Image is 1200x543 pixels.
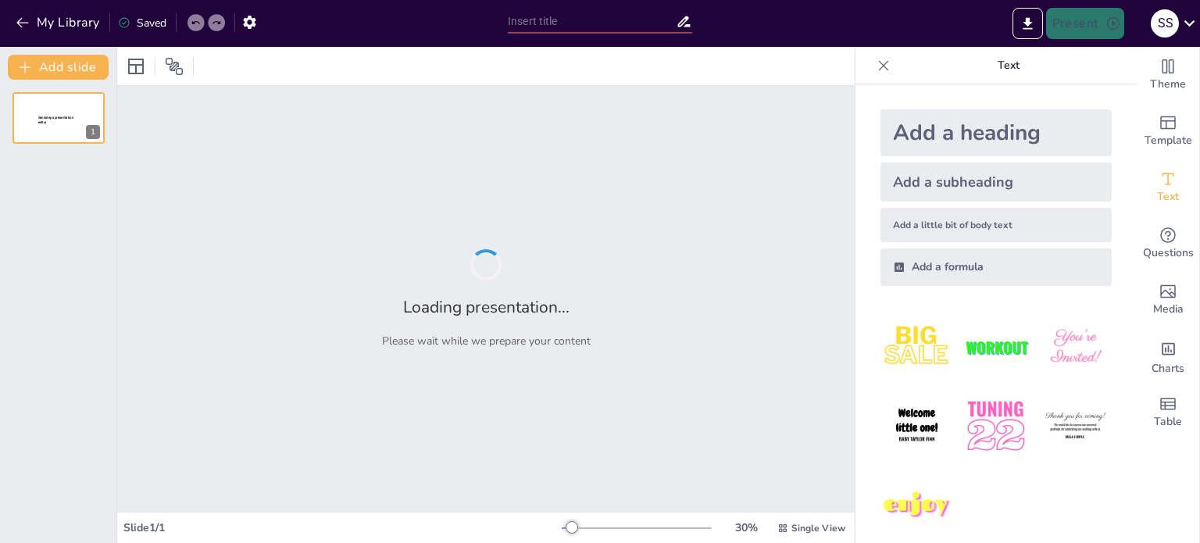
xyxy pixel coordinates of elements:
img: 2.jpeg [959,311,1032,384]
img: 7.jpeg [880,470,953,542]
button: S S [1151,8,1179,39]
span: Charts [1152,360,1184,377]
span: Single View [791,522,845,534]
img: 4.jpeg [880,390,953,463]
div: Add a table [1137,384,1199,441]
span: Template [1145,132,1192,149]
img: 3.jpeg [1039,311,1112,384]
img: 5.jpeg [959,390,1032,463]
div: 1 [86,125,100,139]
div: Add text boxes [1137,159,1199,216]
div: Change the overall theme [1137,47,1199,103]
div: S S [1151,9,1179,38]
span: Media [1153,301,1184,318]
p: Please wait while we prepare your content [382,334,591,348]
p: Text [896,47,1121,84]
div: Add a little bit of body text [880,208,1112,242]
div: Add images, graphics, shapes or video [1137,272,1199,328]
div: 30 % [727,520,765,535]
div: Add a subheading [880,163,1112,202]
button: Add slide [8,55,109,80]
span: Questions [1143,245,1194,262]
div: Add ready made slides [1137,103,1199,159]
h2: Loading presentation... [403,296,570,318]
button: Present [1046,8,1124,39]
img: 1.jpeg [880,311,953,384]
div: Add a heading [880,109,1112,156]
span: Table [1154,413,1182,430]
div: Layout [123,54,148,79]
div: Add charts and graphs [1137,328,1199,384]
div: Slide 1 / 1 [123,520,562,535]
input: Insert title [508,10,676,33]
div: Get real-time input from your audience [1137,216,1199,272]
div: Add a formula [880,248,1112,286]
button: Export to PowerPoint [1012,8,1043,39]
button: My Library [12,10,106,35]
div: 1 [12,92,105,144]
span: Sendsteps presentation editor [38,116,73,124]
span: Text [1157,188,1179,205]
span: Position [165,57,184,76]
span: Theme [1150,76,1186,93]
div: Saved [118,16,166,30]
img: 6.jpeg [1039,390,1112,463]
